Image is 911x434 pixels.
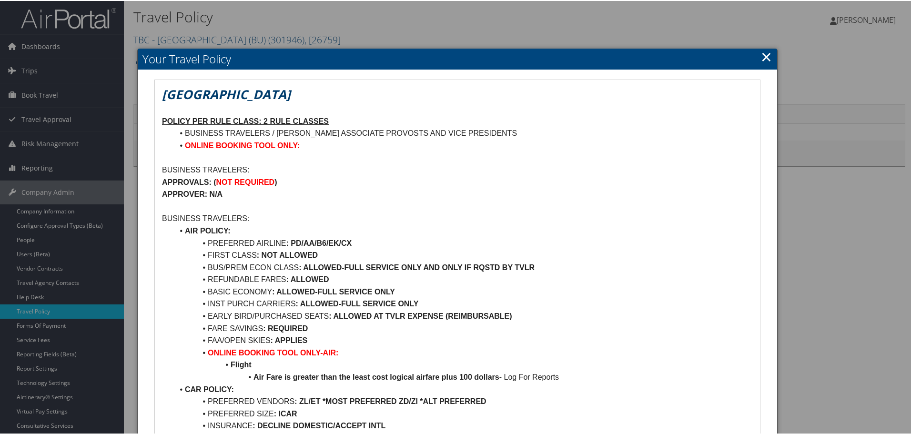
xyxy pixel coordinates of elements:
li: BUSINESS TRAVELERS / [PERSON_NAME] ASSOCIATE PROVOSTS AND VICE PRESIDENTS [173,126,753,139]
strong: : ALLOWED AT TVLR EXPENSE (REIMBURSABLE) [329,311,512,319]
strong: ONLINE BOOKING TOOL ONLY: [185,141,300,149]
strong: : DECLINE DOMESTIC/ACCEPT INTL [253,421,385,429]
p: BUSINESS TRAVELERS: [162,163,753,175]
strong: AIR POLICY: [185,226,231,234]
li: REFUNDABLE FARES [173,273,753,285]
p: BUSINESS TRAVELERS: [162,212,753,224]
strong: ONLINE BOOKING TOOL ONLY-AIR: [208,348,338,356]
li: BASIC ECONOMY [173,285,753,297]
strong: ) [274,177,277,185]
strong: NOT REQUIRED [216,177,274,185]
strong: : ZL/ET *MOST PREFERRED ZD/ZI *ALT PREFERRED [294,396,486,404]
strong: : PD/AA/B6/EK/CX [286,238,352,246]
strong: Air Fare is greater than the least cost logical airfare plus 100 dollars [253,372,499,380]
strong: CAR POLICY: [185,384,234,393]
li: INST PURCH CARRIERS [173,297,753,309]
strong: : ALLOWED [286,274,329,283]
u: POLICY PER RULE CLASS: 2 RULE CLASSES [162,116,329,124]
strong: APPROVER: N/A [162,189,223,197]
strong: APPROVALS: ( [162,177,216,185]
strong: : APPLIES [271,335,308,343]
li: FIRST CLASS [173,248,753,261]
li: - Log For Reports [173,370,753,383]
li: PREFERRED AIRLINE [173,236,753,249]
strong: : REQUIRED [263,323,308,332]
h2: Your Travel Policy [138,48,777,69]
li: PREFERRED VENDORS [173,394,753,407]
li: FAA/OPEN SKIES [173,333,753,346]
li: INSURANCE [173,419,753,431]
li: FARE SAVINGS [173,322,753,334]
li: PREFERRED SIZE [173,407,753,419]
li: BUS/PREM ECON CLASS [173,261,753,273]
a: Close [761,46,772,65]
li: EARLY BIRD/PURCHASED SEATS [173,309,753,322]
strong: : ALLOWED-FULL SERVICE ONLY [272,287,395,295]
em: [GEOGRAPHIC_DATA] [162,85,291,102]
strong: : ALLOWED-FULL SERVICE ONLY AND ONLY IF RQSTD BY TVLR [299,262,535,271]
strong: : ICAR [274,409,297,417]
strong: Flight [231,360,252,368]
strong: : ALLOWED-FULL SERVICE ONLY [296,299,419,307]
strong: : NOT ALLOWED [257,250,318,258]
